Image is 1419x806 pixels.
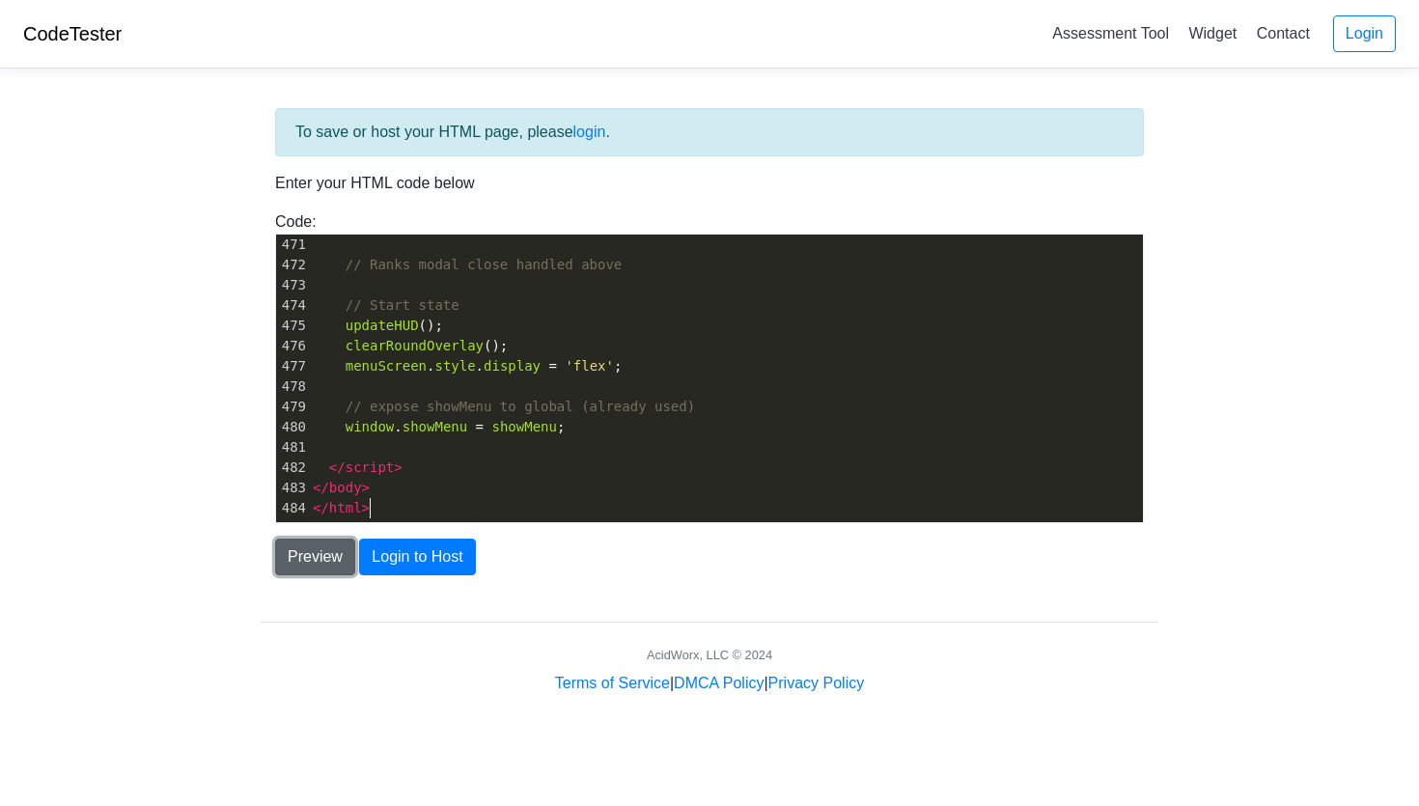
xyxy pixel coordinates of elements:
[768,675,865,691] a: Privacy Policy
[275,108,1144,156] div: To save or host your HTML page, please .
[394,459,402,475] span: >
[491,419,556,434] span: showMenu
[476,419,484,434] span: =
[313,500,329,515] span: </
[346,459,395,475] span: script
[276,478,309,498] div: 483
[276,356,309,376] div: 477
[23,23,122,44] a: CodeTester
[276,437,309,458] div: 481
[276,376,309,397] div: 478
[346,338,484,353] span: clearRoundOverlay
[1181,17,1244,49] a: Widget
[549,358,557,374] span: =
[276,498,309,518] div: 484
[329,480,362,495] span: body
[362,480,370,495] span: >
[555,672,864,695] div: | |
[674,675,764,691] a: DMCA Policy
[329,459,346,475] span: </
[275,172,1144,195] p: Enter your HTML code below
[1333,15,1396,52] a: Login
[484,358,541,374] span: display
[329,500,362,515] span: html
[276,255,309,275] div: 472
[276,235,309,255] div: 471
[573,124,606,140] a: login
[275,539,355,575] button: Preview
[276,458,309,478] div: 482
[313,419,565,434] span: . ;
[346,419,395,434] span: window
[313,480,329,495] span: </
[1044,17,1177,49] a: Assessment Tool
[346,318,419,333] span: updateHUD
[403,419,467,434] span: showMenu
[555,675,670,691] a: Terms of Service
[313,358,622,374] span: . . ;
[362,500,370,515] span: >
[434,358,475,374] span: style
[313,318,443,333] span: ();
[276,316,309,336] div: 475
[313,338,508,353] span: ();
[346,257,623,272] span: // Ranks modal close handled above
[1249,17,1318,49] a: Contact
[565,358,614,374] span: 'flex'
[276,397,309,417] div: 479
[276,417,309,437] div: 480
[647,646,772,664] div: AcidWorx, LLC © 2024
[261,210,1158,523] div: Code:
[276,275,309,295] div: 473
[346,358,427,374] span: menuScreen
[359,539,475,575] button: Login to Host
[276,295,309,316] div: 474
[346,297,459,313] span: // Start state
[276,336,309,356] div: 476
[346,399,695,414] span: // expose showMenu to global (already used)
